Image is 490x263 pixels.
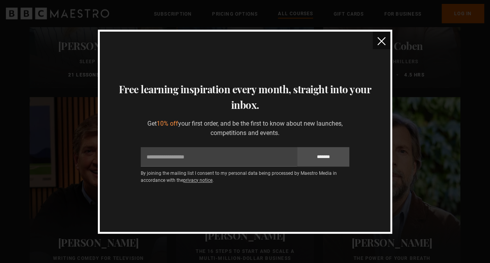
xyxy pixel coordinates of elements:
button: close [373,32,390,49]
p: By joining the mailing list I consent to my personal data being processed by Maestro Media in acc... [141,170,349,184]
span: 10% off [157,120,178,127]
p: Get your first order, and be the first to know about new launches, competitions and events. [141,119,349,138]
a: privacy notice [183,178,212,183]
h3: Free learning inspiration every month, straight into your inbox. [109,82,380,113]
